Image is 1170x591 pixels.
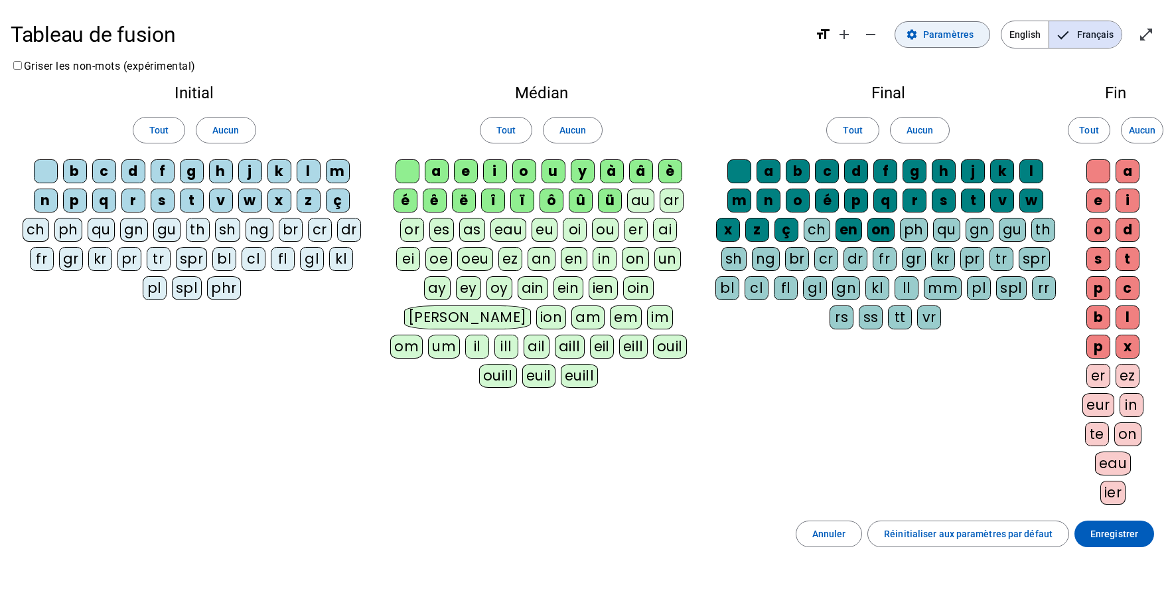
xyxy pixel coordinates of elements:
[561,247,587,271] div: en
[917,305,941,329] div: vr
[785,247,809,271] div: br
[1116,159,1139,183] div: a
[1090,526,1138,542] span: Enregistrer
[786,189,810,212] div: o
[814,247,838,271] div: cr
[1100,481,1126,505] div: ier
[297,159,321,183] div: l
[716,218,740,242] div: x
[796,521,863,547] button: Annuler
[803,276,827,300] div: gl
[394,189,417,212] div: é
[658,159,682,183] div: è
[836,27,852,42] mat-icon: add
[1019,247,1051,271] div: spr
[903,189,926,212] div: r
[590,335,615,359] div: eil
[966,218,993,242] div: gn
[337,218,361,242] div: dr
[300,247,324,271] div: gl
[563,218,587,242] div: oi
[1116,247,1139,271] div: t
[815,27,831,42] mat-icon: format_size
[598,189,622,212] div: ü
[92,189,116,212] div: q
[844,159,868,183] div: d
[844,189,868,212] div: p
[63,189,87,212] div: p
[1116,189,1139,212] div: i
[326,189,350,212] div: ç
[623,276,654,300] div: oin
[865,276,889,300] div: kl
[1116,364,1139,388] div: ez
[647,305,673,329] div: im
[209,159,233,183] div: h
[863,27,879,42] mat-icon: remove
[627,189,654,212] div: au
[120,218,148,242] div: gn
[267,159,291,183] div: k
[452,189,476,212] div: ë
[1079,122,1098,138] span: Tout
[1001,21,1049,48] span: English
[34,189,58,212] div: n
[308,218,332,242] div: cr
[830,305,853,329] div: rs
[297,189,321,212] div: z
[121,159,145,183] div: d
[961,189,985,212] div: t
[1086,305,1110,329] div: b
[906,29,918,41] mat-icon: settings
[494,335,518,359] div: ill
[215,218,240,242] div: sh
[757,159,780,183] div: a
[212,122,239,138] span: Aucun
[653,218,677,242] div: ai
[209,189,233,212] div: v
[267,189,291,212] div: x
[524,335,549,359] div: ail
[176,247,208,271] div: spr
[207,276,241,300] div: phr
[715,276,739,300] div: bl
[212,247,236,271] div: bl
[428,335,460,359] div: um
[498,247,522,271] div: ez
[831,21,857,48] button: Augmenter la taille de la police
[843,122,862,138] span: Tout
[843,247,867,271] div: dr
[619,335,648,359] div: eill
[752,247,780,271] div: ng
[836,218,862,242] div: en
[660,189,684,212] div: ar
[465,335,489,359] div: il
[715,85,1061,101] h2: Final
[486,276,512,300] div: oy
[522,364,555,388] div: euil
[571,305,605,329] div: am
[532,218,557,242] div: eu
[999,218,1026,242] div: gu
[1116,218,1139,242] div: d
[592,218,619,242] div: ou
[624,218,648,242] div: er
[1095,452,1132,475] div: eau
[1074,521,1154,547] button: Enregistrer
[424,276,451,300] div: ay
[895,276,918,300] div: ll
[571,159,595,183] div: y
[59,247,83,271] div: gr
[629,159,653,183] div: â
[867,521,1069,547] button: Réinitialiser aux paramètres par défaut
[721,247,747,271] div: sh
[279,218,303,242] div: br
[653,335,687,359] div: ouil
[857,21,884,48] button: Diminuer la taille de la police
[1049,21,1122,48] span: Français
[961,159,985,183] div: j
[153,218,181,242] div: gu
[931,247,955,271] div: kr
[1082,393,1114,417] div: eur
[425,159,449,183] div: a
